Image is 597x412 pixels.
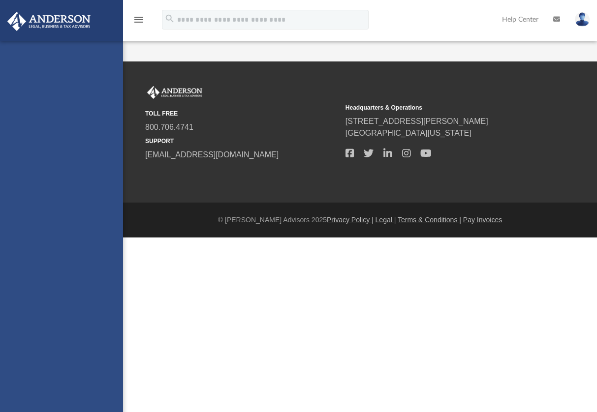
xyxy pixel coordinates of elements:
div: © [PERSON_NAME] Advisors 2025 [123,215,597,225]
small: Headquarters & Operations [346,103,539,112]
a: Legal | [376,216,396,224]
a: Pay Invoices [463,216,502,224]
small: TOLL FREE [145,109,339,118]
small: SUPPORT [145,137,339,146]
a: [STREET_ADDRESS][PERSON_NAME] [346,117,488,125]
a: Privacy Policy | [327,216,374,224]
i: search [164,13,175,24]
a: [GEOGRAPHIC_DATA][US_STATE] [346,129,471,137]
a: Terms & Conditions | [398,216,461,224]
img: Anderson Advisors Platinum Portal [145,86,204,99]
a: [EMAIL_ADDRESS][DOMAIN_NAME] [145,150,279,159]
img: User Pic [575,12,590,27]
a: 800.706.4741 [145,123,193,131]
a: menu [133,19,145,26]
img: Anderson Advisors Platinum Portal [4,12,94,31]
i: menu [133,14,145,26]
